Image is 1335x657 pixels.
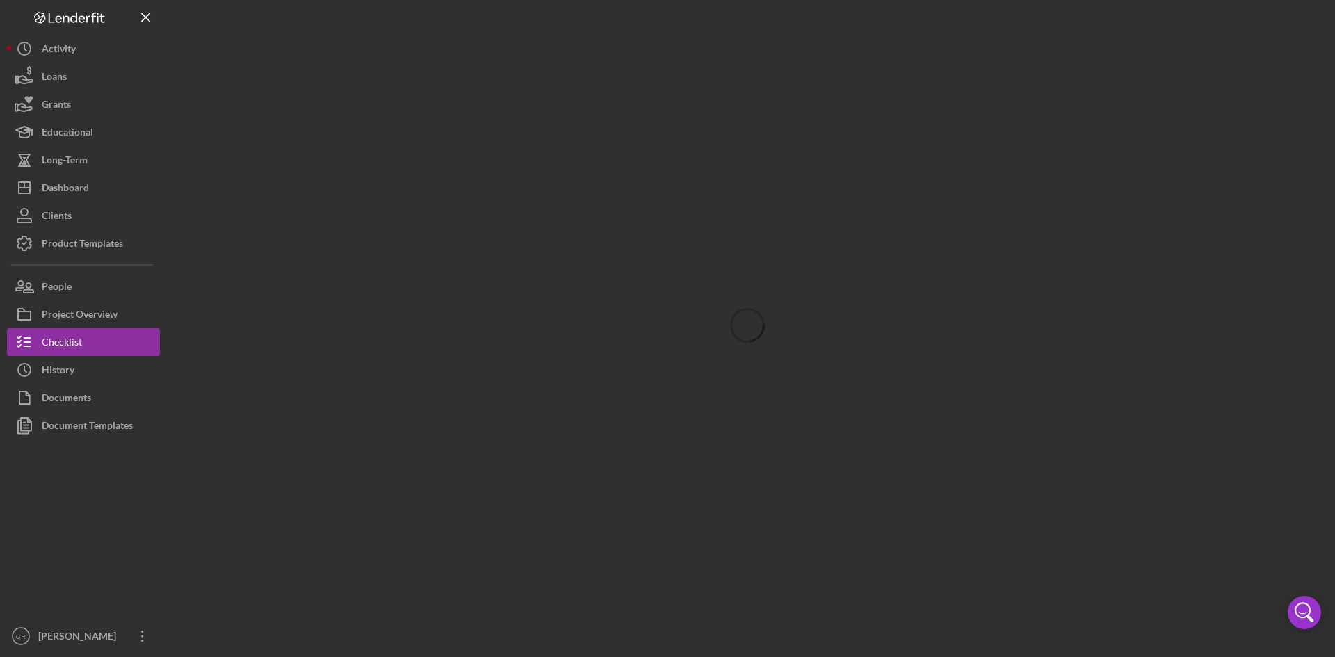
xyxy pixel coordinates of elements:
button: Grants [7,90,160,118]
div: Documents [42,384,91,415]
div: Clients [42,202,72,233]
div: History [42,356,74,387]
button: GR[PERSON_NAME] [7,622,160,650]
button: Document Templates [7,412,160,439]
div: Product Templates [42,229,123,261]
div: Loans [42,63,67,94]
button: Clients [7,202,160,229]
div: Dashboard [42,174,89,205]
button: Long-Term [7,146,160,174]
button: Documents [7,384,160,412]
div: People [42,273,72,304]
div: Open Intercom Messenger [1288,596,1321,629]
text: GR [16,633,26,640]
button: Educational [7,118,160,146]
button: History [7,356,160,384]
div: Document Templates [42,412,133,443]
button: People [7,273,160,300]
div: Educational [42,118,93,149]
div: Checklist [42,328,82,359]
button: Project Overview [7,300,160,328]
button: Loans [7,63,160,90]
div: Grants [42,90,71,122]
div: Project Overview [42,300,118,332]
div: [PERSON_NAME] [35,622,125,654]
button: Dashboard [7,174,160,202]
div: Activity [42,35,76,66]
button: Activity [7,35,160,63]
button: Checklist [7,328,160,356]
div: Long-Term [42,146,88,177]
button: Product Templates [7,229,160,257]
